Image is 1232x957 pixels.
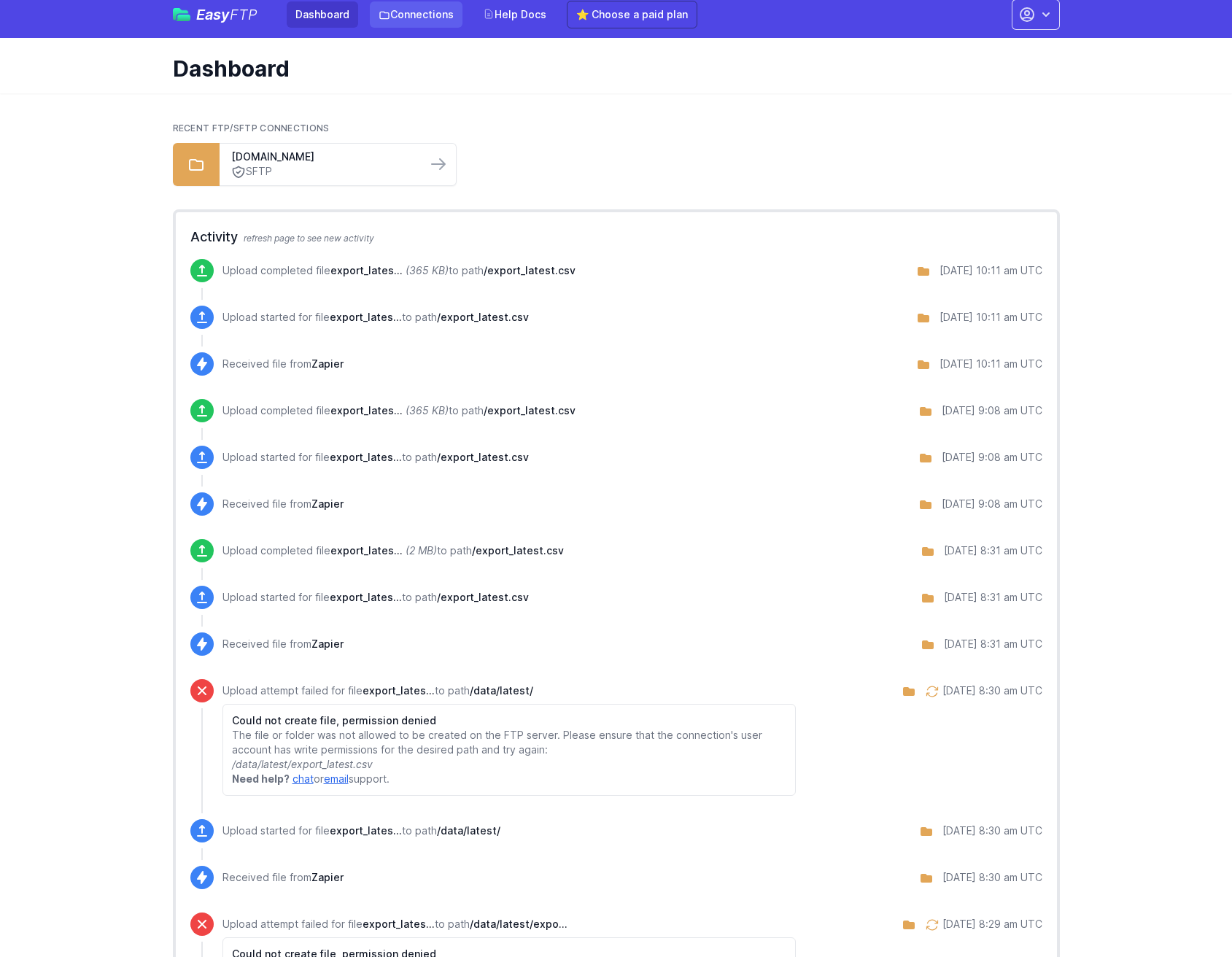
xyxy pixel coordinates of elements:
p: Upload started for file to path [222,590,529,605]
a: Help Docs [474,1,555,28]
span: export_latest.csv [330,591,402,603]
p: Upload completed file to path [222,543,564,558]
p: Received file from [222,357,344,371]
p: Upload started for file to path [222,450,529,465]
p: or support. [232,772,787,786]
i: (365 KB) [406,404,449,416]
h1: Dashboard [173,55,1048,82]
a: EasyFTP [173,7,257,22]
span: export_latest.csv [330,404,403,416]
div: [DATE] 8:31 am UTC [944,590,1042,605]
span: Easy [196,7,257,22]
div: [DATE] 8:29 am UTC [942,917,1042,931]
span: export_latest.csv [330,311,402,323]
div: [DATE] 10:11 am UTC [940,357,1042,371]
div: [DATE] 8:31 am UTC [944,637,1042,651]
div: [DATE] 10:11 am UTC [940,310,1042,325]
a: Dashboard [287,1,358,28]
span: /export_latest.csv [437,451,529,463]
span: /export_latest.csv [437,591,529,603]
div: [DATE] 9:08 am UTC [942,403,1042,418]
div: [DATE] 10:11 am UTC [940,263,1042,278]
span: /data/latest/ [437,824,500,837]
span: Zapier [311,871,344,883]
img: easyftp_logo.png [173,8,190,21]
a: SFTP [231,164,415,179]
p: Received file from [222,870,344,885]
span: FTP [230,6,257,23]
h6: Could not create file, permission denied [232,713,787,728]
p: Upload completed file to path [222,263,576,278]
p: Received file from [222,637,344,651]
i: (365 KB) [406,264,449,276]
a: [DOMAIN_NAME] [231,150,415,164]
p: Upload attempt failed for file to path [222,917,797,931]
p: Upload attempt failed for file to path [222,683,797,698]
span: /export_latest.csv [484,264,576,276]
h2: Activity [190,227,1042,247]
i: (2 MB) [406,544,437,557]
strong: Need help? [232,772,290,785]
span: /data/latest/ [470,684,533,697]
div: [DATE] 9:08 am UTC [942,497,1042,511]
span: export_latest.csv [363,918,435,930]
div: [DATE] 8:30 am UTC [942,824,1042,838]
i: /data/latest/export_latest.csv [232,758,373,770]
h2: Recent FTP/SFTP Connections [173,123,1060,134]
span: export_latest.csv [330,824,402,837]
span: Zapier [311,638,344,650]
span: export_latest.csv [330,264,403,276]
p: Upload started for file to path [222,824,500,838]
div: [DATE] 9:08 am UTC [942,450,1042,465]
span: export_latest.csv [330,451,402,463]
span: Zapier [311,357,344,370]
span: /export_latest.csv [472,544,564,557]
span: export_latest.csv [363,684,435,697]
span: /export_latest.csv [484,404,576,416]
p: The file or folder was not allowed to be created on the FTP server. Please ensure that the connec... [232,728,787,772]
a: chat [292,772,314,785]
a: email [324,772,349,785]
div: [DATE] 8:30 am UTC [942,870,1042,885]
div: [DATE] 8:30 am UTC [942,683,1042,698]
p: Upload started for file to path [222,310,529,325]
span: export_latest.csv [330,544,403,557]
p: Received file from [222,497,344,511]
p: Upload completed file to path [222,403,576,418]
span: /export_latest.csv [437,311,529,323]
a: Connections [370,1,462,28]
span: Zapier [311,497,344,510]
a: ⭐ Choose a paid plan [567,1,697,28]
div: [DATE] 8:31 am UTC [944,543,1042,558]
span: /data/latest/export_latest.csv [470,918,567,930]
span: refresh page to see new activity [244,233,374,244]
